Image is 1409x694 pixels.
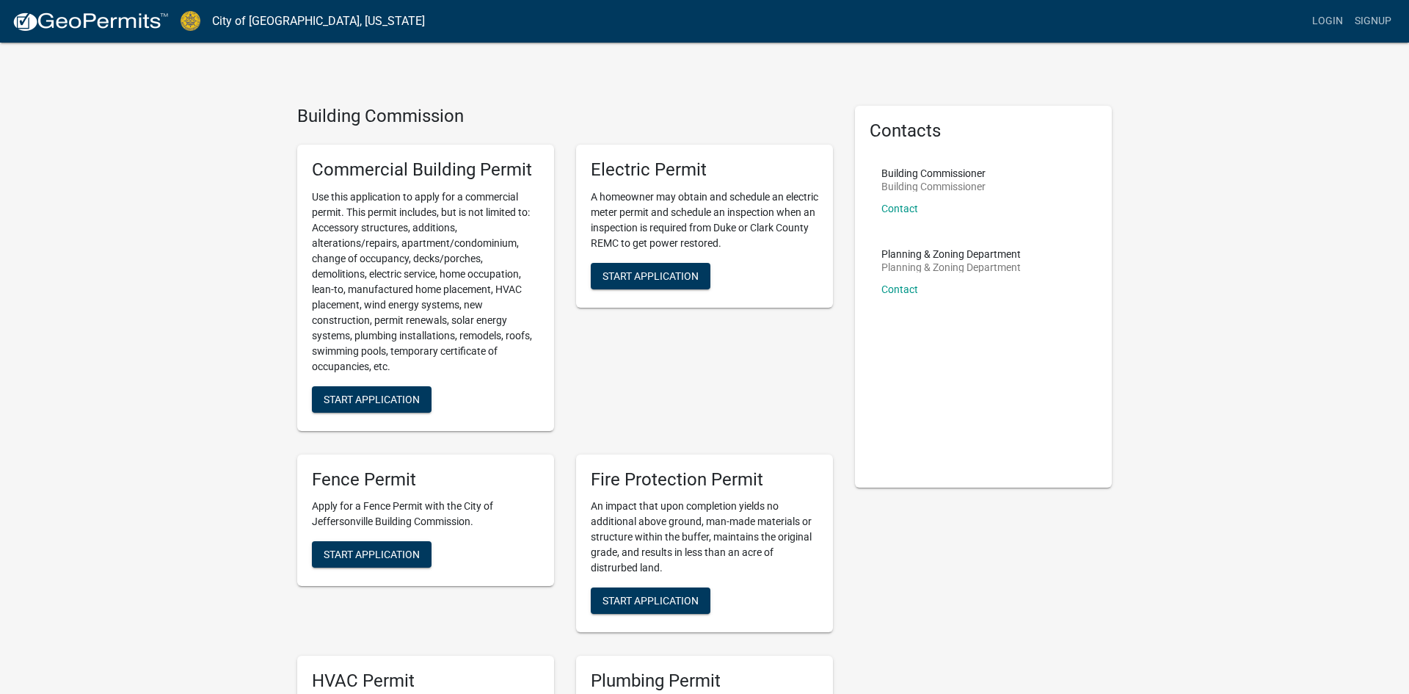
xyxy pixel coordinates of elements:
a: Contact [881,203,918,214]
p: Apply for a Fence Permit with the City of Jeffersonville Building Commission. [312,499,539,529]
p: Building Commissioner [881,181,986,192]
span: Start Application [324,549,420,560]
button: Start Application [312,541,432,568]
h4: Building Commission [297,106,833,127]
button: Start Application [591,263,710,289]
h5: Fence Permit [312,469,539,491]
p: Use this application to apply for a commercial permit. This permit includes, but is not limited t... [312,189,539,375]
a: Signup [1349,7,1397,35]
h5: Commercial Building Permit [312,159,539,181]
p: Building Commissioner [881,168,986,178]
span: Start Application [602,595,699,607]
p: An impact that upon completion yields no additional above ground, man-made materials or structure... [591,499,818,576]
a: City of [GEOGRAPHIC_DATA], [US_STATE] [212,9,425,34]
button: Start Application [312,386,432,413]
h5: Contacts [870,120,1097,142]
h5: Plumbing Permit [591,670,818,692]
h5: HVAC Permit [312,670,539,692]
span: Start Application [324,393,420,405]
h5: Fire Protection Permit [591,469,818,491]
p: A homeowner may obtain and schedule an electric meter permit and schedule an inspection when an i... [591,189,818,251]
button: Start Application [591,588,710,614]
span: Start Application [602,270,699,281]
p: Planning & Zoning Department [881,249,1021,259]
p: Planning & Zoning Department [881,262,1021,272]
img: City of Jeffersonville, Indiana [181,11,200,31]
a: Login [1306,7,1349,35]
a: Contact [881,283,918,295]
h5: Electric Permit [591,159,818,181]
